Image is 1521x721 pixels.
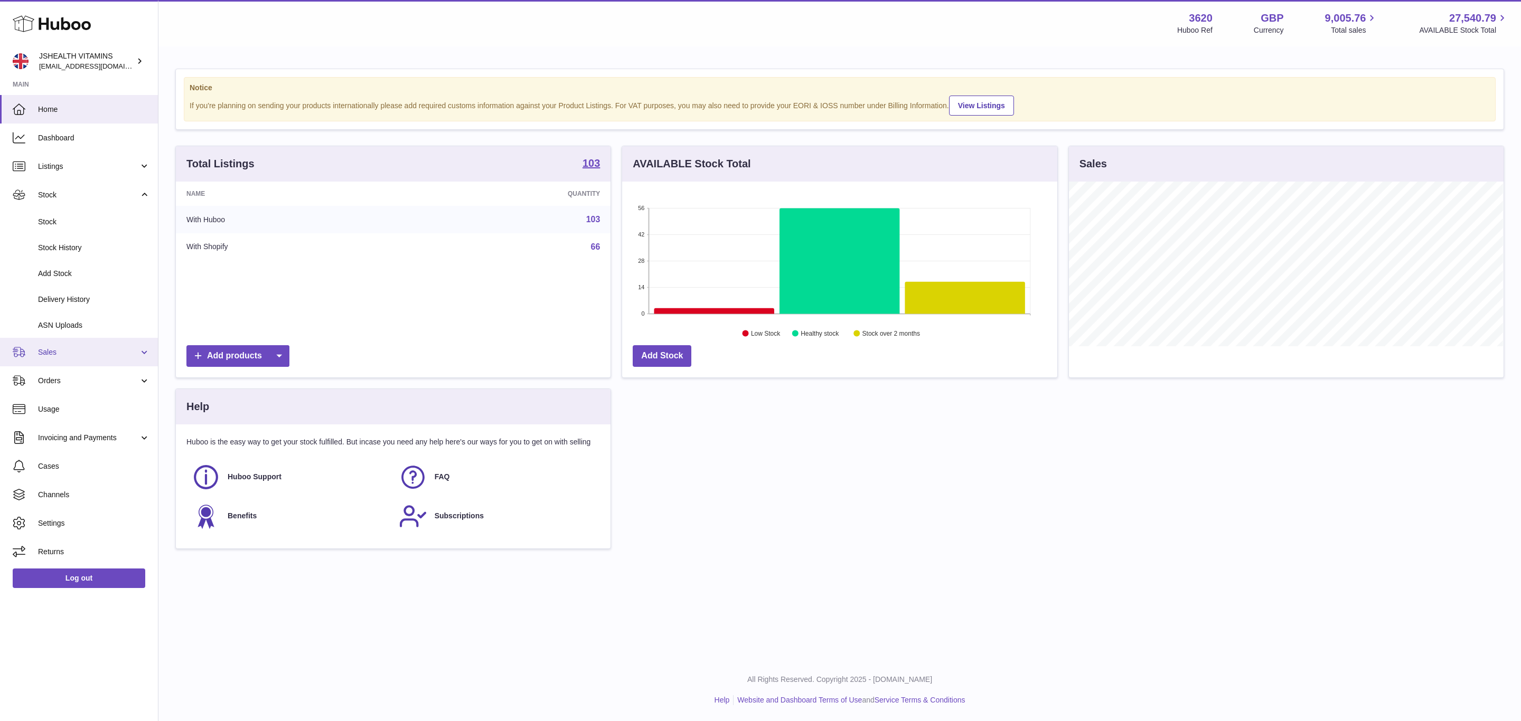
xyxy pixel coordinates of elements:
[751,330,781,337] text: Low Stock
[186,345,289,367] a: Add products
[633,345,691,367] a: Add Stock
[633,157,750,171] h3: AVAILABLE Stock Total
[38,376,139,386] span: Orders
[1189,11,1213,25] strong: 3620
[38,404,150,414] span: Usage
[410,182,611,206] th: Quantity
[186,400,209,414] h3: Help
[167,675,1513,685] p: All Rights Reserved. Copyright 2025 - [DOMAIN_NAME]
[435,511,484,521] span: Subscriptions
[38,461,150,471] span: Cases
[875,696,965,704] a: Service Terms & Conditions
[38,105,150,115] span: Home
[38,217,150,227] span: Stock
[801,330,840,337] text: Healthy stock
[583,158,600,170] a: 103
[38,320,150,330] span: ASN Uploads
[1419,25,1508,35] span: AVAILABLE Stock Total
[1254,25,1284,35] div: Currency
[1331,25,1378,35] span: Total sales
[949,96,1014,116] a: View Listings
[38,133,150,143] span: Dashboard
[39,51,134,71] div: JSHEALTH VITAMINS
[715,696,730,704] a: Help
[399,463,595,491] a: FAQ
[1079,157,1107,171] h3: Sales
[186,157,255,171] h3: Total Listings
[399,502,595,530] a: Subscriptions
[38,243,150,253] span: Stock History
[190,83,1490,93] strong: Notice
[1449,11,1496,25] span: 27,540.79
[862,330,920,337] text: Stock over 2 months
[639,258,645,264] text: 28
[192,502,388,530] a: Benefits
[38,162,139,172] span: Listings
[639,231,645,238] text: 42
[186,437,600,447] p: Huboo is the easy way to get your stock fulfilled. But incase you need any help here's our ways f...
[639,284,645,290] text: 14
[192,463,388,491] a: Huboo Support
[176,206,410,233] td: With Huboo
[38,518,150,528] span: Settings
[38,433,139,443] span: Invoicing and Payments
[1325,11,1378,35] a: 9,005.76 Total sales
[435,472,450,482] span: FAQ
[38,295,150,305] span: Delivery History
[737,696,862,704] a: Website and Dashboard Terms of Use
[38,547,150,557] span: Returns
[39,62,155,70] span: [EMAIL_ADDRESS][DOMAIN_NAME]
[228,472,281,482] span: Huboo Support
[38,347,139,357] span: Sales
[38,490,150,500] span: Channels
[13,53,29,69] img: internalAdmin-3620@internal.huboo.com
[639,205,645,211] text: 56
[228,511,257,521] span: Benefits
[38,190,139,200] span: Stock
[13,568,145,587] a: Log out
[642,310,645,317] text: 0
[734,695,965,705] li: and
[583,158,600,168] strong: 103
[176,182,410,206] th: Name
[38,269,150,279] span: Add Stock
[586,215,600,224] a: 103
[176,233,410,261] td: With Shopify
[1325,11,1366,25] span: 9,005.76
[1261,11,1283,25] strong: GBP
[591,242,600,251] a: 66
[1177,25,1213,35] div: Huboo Ref
[190,94,1490,116] div: If you're planning on sending your products internationally please add required customs informati...
[1419,11,1508,35] a: 27,540.79 AVAILABLE Stock Total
